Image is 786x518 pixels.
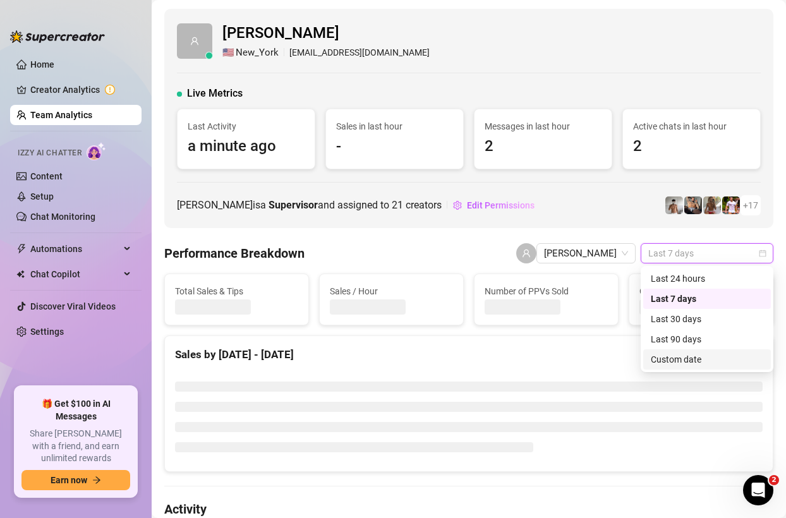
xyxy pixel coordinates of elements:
[651,292,763,306] div: Last 7 days
[30,110,92,120] a: Team Analytics
[21,428,130,465] span: Share [PERSON_NAME] with a friend, and earn unlimited rewards
[16,270,25,279] img: Chat Copilot
[16,244,27,254] span: thunderbolt
[30,301,116,311] a: Discover Viral Videos
[665,196,683,214] img: aussieboy_j
[21,470,130,490] button: Earn nowarrow-right
[633,119,750,133] span: Active chats in last hour
[30,239,120,259] span: Automations
[269,199,318,211] b: Supervisor
[639,284,763,298] span: Chats with sales
[187,86,243,101] span: Live Metrics
[87,142,106,160] img: AI Chatter
[759,250,766,257] span: calendar
[453,201,462,210] span: setting
[651,312,763,326] div: Last 30 days
[485,119,602,133] span: Messages in last hour
[222,45,430,61] div: [EMAIL_ADDRESS][DOMAIN_NAME]
[452,195,535,215] button: Edit Permissions
[651,332,763,346] div: Last 90 days
[188,135,305,159] span: a minute ago
[30,264,120,284] span: Chat Copilot
[392,199,403,211] span: 21
[648,244,766,263] span: Last 7 days
[30,80,131,100] a: Creator Analytics exclamation-circle
[743,198,758,212] span: + 17
[643,268,771,289] div: Last 24 hours
[164,244,305,262] h4: Performance Breakdown
[51,475,87,485] span: Earn now
[769,475,779,485] span: 2
[175,346,763,363] div: Sales by [DATE] - [DATE]
[544,244,628,263] span: Chloe Louise
[330,284,453,298] span: Sales / Hour
[190,37,199,45] span: user
[684,196,702,214] img: George
[643,329,771,349] div: Last 90 days
[177,197,442,213] span: [PERSON_NAME] is a and assigned to creators
[30,191,54,202] a: Setup
[336,119,453,133] span: Sales in last hour
[175,284,298,298] span: Total Sales & Tips
[188,119,305,133] span: Last Activity
[21,398,130,423] span: 🎁 Get $100 in AI Messages
[30,327,64,337] a: Settings
[30,171,63,181] a: Content
[164,500,773,518] h4: Activity
[522,249,531,258] span: user
[336,135,453,159] span: -
[236,45,279,61] span: New_York
[485,284,608,298] span: Number of PPVs Sold
[10,30,105,43] img: logo-BBDzfeDw.svg
[18,147,82,159] span: Izzy AI Chatter
[703,196,721,214] img: Nathaniel
[651,352,763,366] div: Custom date
[633,135,750,159] span: 2
[643,289,771,309] div: Last 7 days
[643,309,771,329] div: Last 30 days
[30,59,54,69] a: Home
[643,349,771,370] div: Custom date
[743,475,773,505] iframe: Intercom live chat
[467,200,535,210] span: Edit Permissions
[222,45,234,61] span: 🇺🇸
[30,212,95,222] a: Chat Monitoring
[722,196,740,214] img: Hector
[651,272,763,286] div: Last 24 hours
[485,135,602,159] span: 2
[92,476,101,485] span: arrow-right
[222,21,430,45] span: [PERSON_NAME]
